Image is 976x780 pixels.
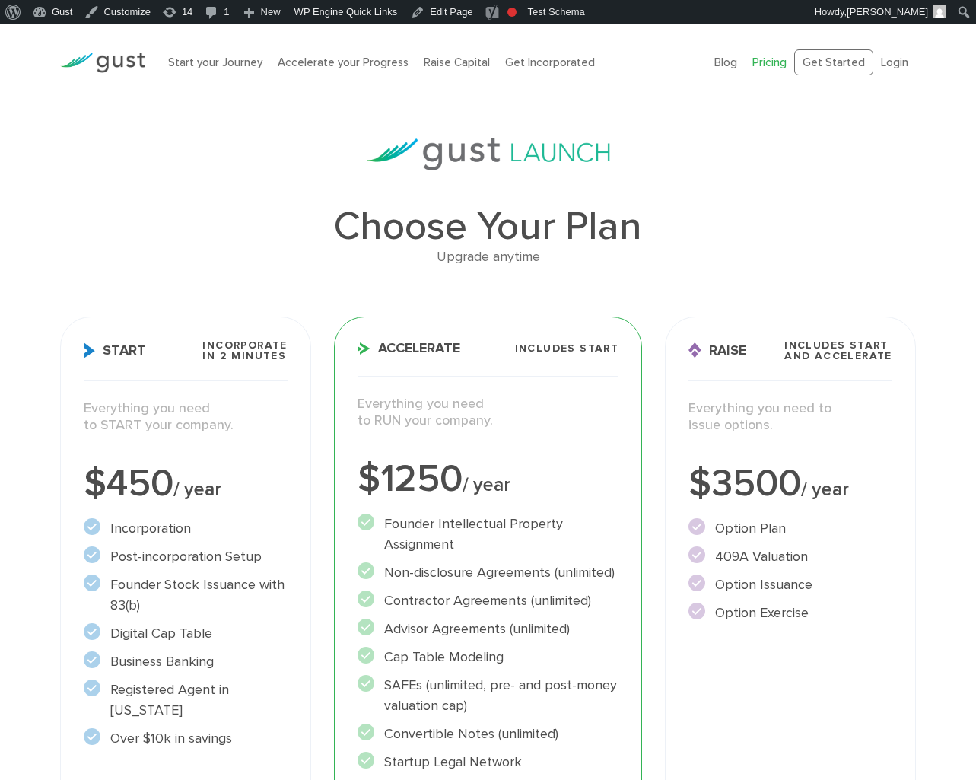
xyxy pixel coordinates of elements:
li: Over $10k in savings [84,728,288,749]
li: Option Plan [688,518,892,539]
a: Start your Journey [168,56,262,69]
li: Contractor Agreements (unlimited) [358,591,618,611]
li: 409A Valuation [688,546,892,567]
img: Accelerate Icon [358,342,370,355]
li: Post-incorporation Setup [84,546,288,567]
li: Convertible Notes (unlimited) [358,724,618,744]
img: Gust Logo [60,53,145,73]
li: Option Issuance [688,575,892,595]
span: / year [173,478,221,501]
li: Registered Agent in [US_STATE] [84,680,288,721]
a: Pricing [752,56,787,69]
span: Incorporate in 2 Minutes [202,340,287,361]
span: Accelerate [358,342,460,355]
li: SAFEs (unlimited, pre- and post-money valuation cap) [358,675,618,716]
a: Get Incorporated [505,56,595,69]
a: Login [881,56,908,69]
div: $1250 [358,460,618,498]
span: Raise [688,342,746,358]
p: Everything you need to issue options. [688,400,892,435]
div: Focus keyphrase not set [507,8,517,17]
a: Accelerate your Progress [278,56,409,69]
img: gust-launch-logos.svg [367,138,610,170]
div: $3500 [688,465,892,503]
img: Raise Icon [688,342,701,358]
li: Digital Cap Table [84,623,288,644]
li: Non-disclosure Agreements (unlimited) [358,562,618,583]
img: Start Icon X2 [84,342,95,358]
p: Everything you need to RUN your company. [358,396,618,430]
span: [PERSON_NAME] [847,6,928,18]
a: Get Started [794,49,873,76]
li: Founder Stock Issuance with 83(b) [84,575,288,616]
li: Option Exercise [688,603,892,623]
li: Cap Table Modeling [358,647,618,667]
a: Raise Capital [424,56,490,69]
span: / year [463,473,510,496]
li: Founder Intellectual Property Assignment [358,514,618,555]
div: Upgrade anytime [60,247,916,269]
a: Blog [714,56,737,69]
span: Includes START and ACCELERATE [784,340,892,361]
li: Incorporation [84,518,288,539]
span: / year [801,478,849,501]
p: Everything you need to START your company. [84,400,288,435]
li: Advisor Agreements (unlimited) [358,619,618,639]
li: Startup Legal Network [358,752,618,772]
li: Business Banking [84,651,288,672]
span: Includes START [515,343,619,354]
h1: Choose Your Plan [60,207,916,247]
div: $450 [84,465,288,503]
span: Start [84,342,146,358]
